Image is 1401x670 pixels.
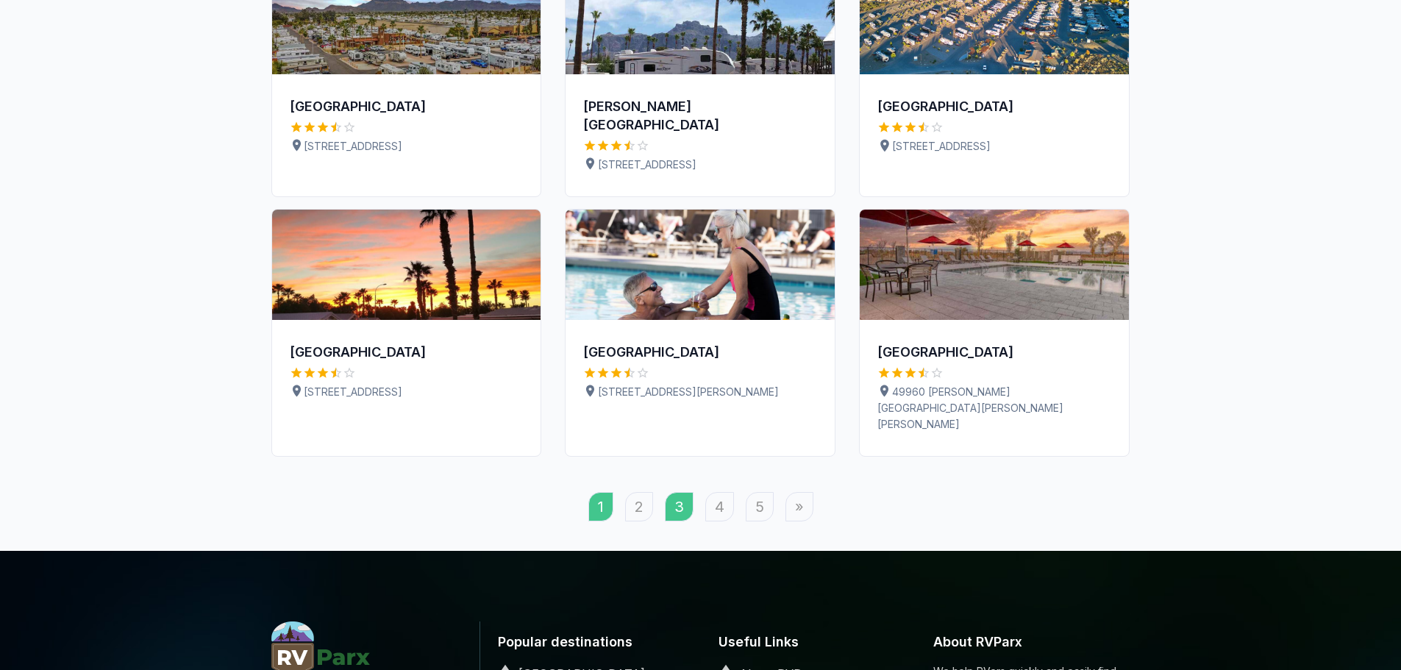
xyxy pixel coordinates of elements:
div: [GEOGRAPHIC_DATA] [877,98,1111,116]
div: [GEOGRAPHIC_DATA] [290,98,524,116]
p: [STREET_ADDRESS] [290,384,524,400]
img: River Sands RV Resort [860,210,1129,320]
a: » [785,492,813,521]
a: Sunrise RV Resort[GEOGRAPHIC_DATA]3.5 Stars[STREET_ADDRESS] [271,209,542,457]
h6: Popular destinations [492,621,689,663]
a: 3 [665,492,694,521]
p: [STREET_ADDRESS] [877,138,1111,154]
a: 2 [625,492,653,521]
div: [GEOGRAPHIC_DATA] [877,343,1111,362]
p: [STREET_ADDRESS] [583,157,817,173]
p: [STREET_ADDRESS] [290,138,524,154]
p: 49960 [PERSON_NAME][GEOGRAPHIC_DATA][PERSON_NAME][PERSON_NAME] [877,384,1111,432]
a: 4 [705,492,734,521]
img: Val Vista Village RV Resort [566,210,835,320]
div: [GEOGRAPHIC_DATA] [583,343,817,362]
a: 1 [588,492,613,521]
a: Val Vista Village RV Resort[GEOGRAPHIC_DATA]3.5 Stars[STREET_ADDRESS][PERSON_NAME] [565,209,835,457]
p: [STREET_ADDRESS][PERSON_NAME] [583,384,817,400]
a: 5 [746,492,774,521]
div: [PERSON_NAME] [GEOGRAPHIC_DATA] [583,98,817,135]
h6: About RVParx [933,621,1130,663]
div: [GEOGRAPHIC_DATA] [290,343,524,362]
img: Sunrise RV Resort [272,210,541,320]
a: River Sands RV Resort[GEOGRAPHIC_DATA]3.5 Stars49960 [PERSON_NAME][GEOGRAPHIC_DATA][PERSON_NAME][... [859,209,1130,457]
h6: Useful Links [713,621,910,663]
